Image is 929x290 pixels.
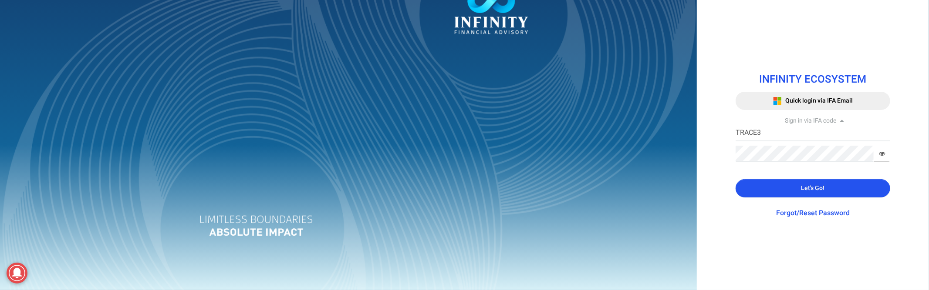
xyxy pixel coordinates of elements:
span: Quick login via IFA Email [785,96,853,105]
span: Let's Go! [801,183,824,193]
button: Quick login via IFA Email [736,92,890,110]
button: Let's Go! [736,179,890,197]
span: Sign in via IFA code [785,116,836,125]
h1: INFINITY ECOSYSTEM [736,74,890,85]
a: Forgot/Reset Password [776,208,850,218]
div: Sign in via IFA code [736,117,890,125]
input: IFA Code [736,125,890,141]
